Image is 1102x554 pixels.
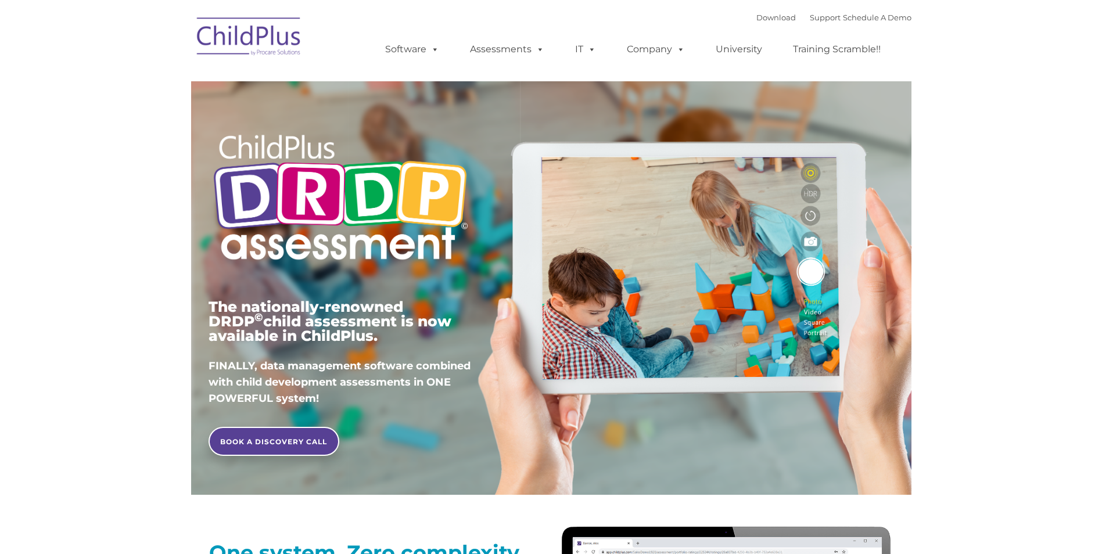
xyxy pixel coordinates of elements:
[254,311,263,324] sup: ©
[756,13,796,22] a: Download
[615,38,697,61] a: Company
[563,38,608,61] a: IT
[209,427,339,456] a: BOOK A DISCOVERY CALL
[781,38,892,61] a: Training Scramble!!
[704,38,774,61] a: University
[843,13,911,22] a: Schedule A Demo
[191,9,307,67] img: ChildPlus by Procare Solutions
[209,359,471,405] span: FINALLY, data management software combined with child development assessments in ONE POWERFUL sys...
[810,13,841,22] a: Support
[458,38,556,61] a: Assessments
[756,13,911,22] font: |
[209,298,451,344] span: The nationally-renowned DRDP child assessment is now available in ChildPlus.
[374,38,451,61] a: Software
[209,119,472,279] img: Copyright - DRDP Logo Light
